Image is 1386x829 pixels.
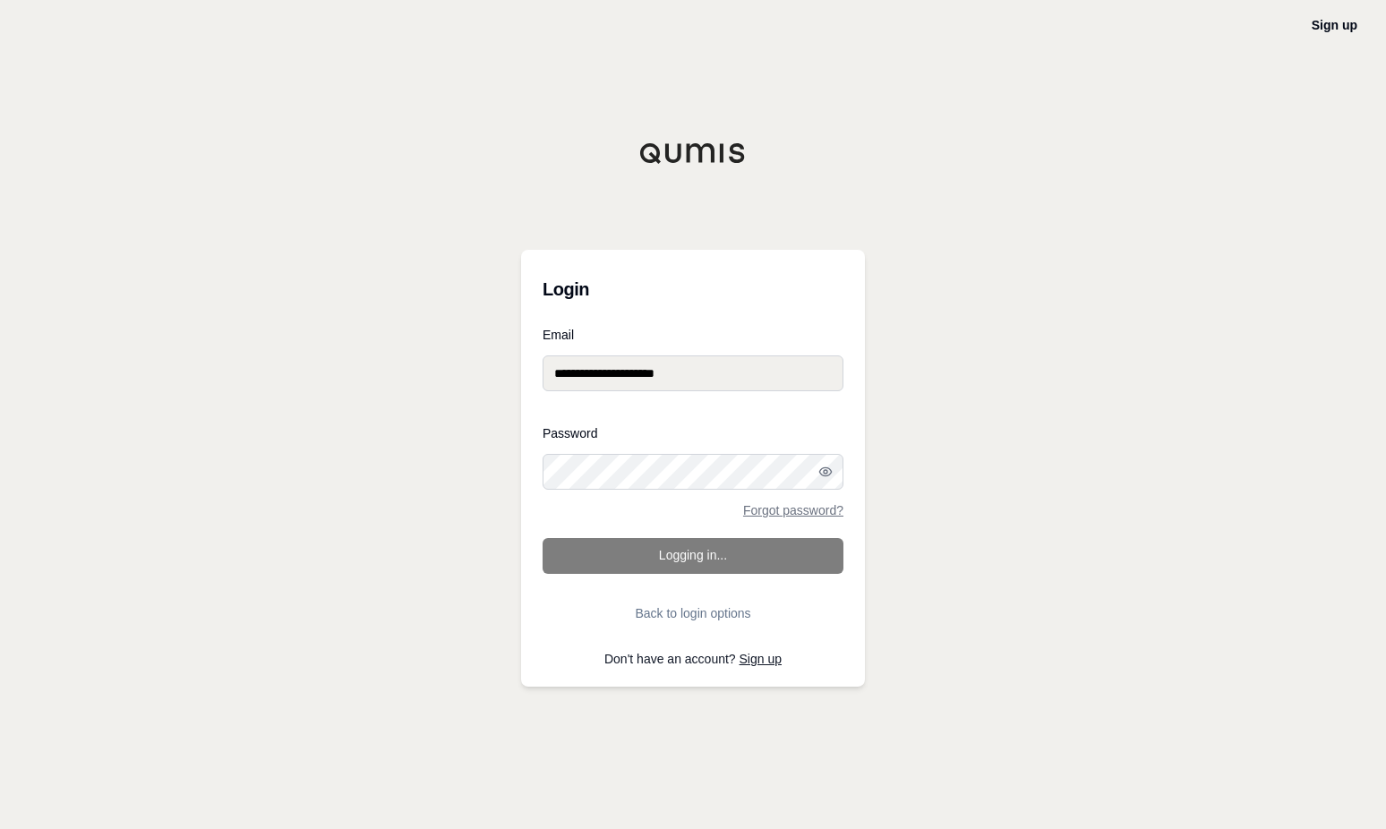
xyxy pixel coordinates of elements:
[743,504,843,517] a: Forgot password?
[543,329,843,341] label: Email
[543,427,843,440] label: Password
[639,142,747,164] img: Qumis
[543,271,843,307] h3: Login
[543,653,843,665] p: Don't have an account?
[1312,18,1357,32] a: Sign up
[543,595,843,631] button: Back to login options
[740,652,782,666] a: Sign up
